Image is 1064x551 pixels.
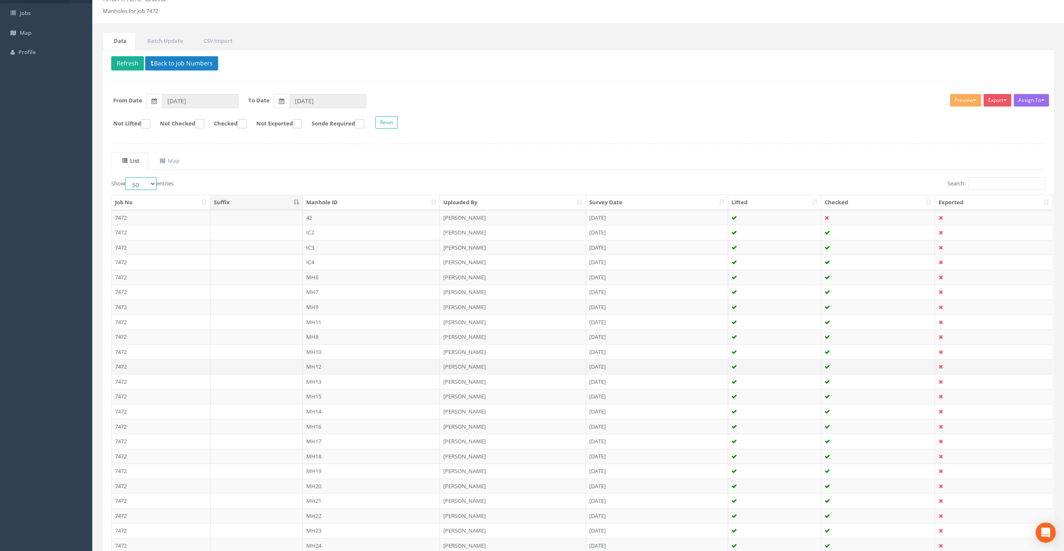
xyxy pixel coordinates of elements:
a: Data [103,32,135,49]
td: [PERSON_NAME] [440,449,586,464]
td: 7472 [112,404,211,419]
td: [PERSON_NAME] [440,374,586,389]
td: 7472 [112,523,211,538]
td: 7472 [112,434,211,449]
td: [DATE] [586,270,728,285]
td: MH8 [303,329,440,344]
td: [PERSON_NAME] [440,329,586,344]
th: Checked: activate to sort column ascending [821,195,935,210]
td: 7472 [112,463,211,478]
td: MH22 [303,508,440,523]
td: [PERSON_NAME] [440,478,586,494]
label: From Date [113,96,142,104]
td: [DATE] [586,508,728,523]
td: [DATE] [586,478,728,494]
a: CSV Import [193,32,241,49]
td: MH16 [303,419,440,434]
th: Uploaded By: activate to sort column ascending [440,195,586,210]
td: 7472 [112,270,211,285]
td: MH9 [303,299,440,314]
td: [PERSON_NAME] [440,314,586,330]
td: 7472 [112,329,211,344]
td: [DATE] [586,404,728,419]
td: [DATE] [586,240,728,255]
label: Sonde Required [303,119,364,128]
span: Map [20,29,31,36]
th: Job No: activate to sort column ascending [112,195,211,210]
td: MH23 [303,523,440,538]
td: IC3 [303,240,440,255]
th: Survey Date: activate to sort column ascending [586,195,728,210]
td: 7472 [112,314,211,330]
th: Suffix: activate to sort column descending [211,195,303,210]
td: 42 [303,210,440,225]
td: [DATE] [586,299,728,314]
td: 7472 [112,284,211,299]
td: 7472 [112,493,211,508]
td: [PERSON_NAME] [440,225,586,240]
td: [PERSON_NAME] [440,255,586,270]
button: Assign To [1014,94,1049,107]
td: 7472 [112,508,211,523]
uib-tab-heading: List [122,157,139,164]
td: [PERSON_NAME] [440,284,586,299]
td: 7472 [112,478,211,494]
td: MH6 [303,270,440,285]
td: MH17 [303,434,440,449]
td: [PERSON_NAME] [440,344,586,359]
label: Checked [206,119,247,128]
td: MH10 [303,344,440,359]
td: 7472 [112,225,211,240]
td: [PERSON_NAME] [440,508,586,523]
td: [DATE] [586,255,728,270]
td: MH11 [303,314,440,330]
td: [PERSON_NAME] [440,210,586,225]
td: IC4 [303,255,440,270]
td: 7472 [112,299,211,314]
label: Search: [947,177,1045,190]
td: 7472 [112,419,211,434]
button: Preview [950,94,981,107]
th: Exported: activate to sort column ascending [935,195,1052,210]
td: 7472 [112,344,211,359]
td: 7472 [112,210,211,225]
td: [DATE] [586,523,728,538]
td: 7472 [112,449,211,464]
td: MH14 [303,404,440,419]
label: Show entries [111,177,174,190]
td: [DATE] [586,344,728,359]
td: [DATE] [586,225,728,240]
td: [PERSON_NAME] [440,434,586,449]
a: Batch Update [136,32,192,49]
button: Refresh [111,56,144,70]
td: 7472 [112,389,211,404]
td: [DATE] [586,359,728,374]
td: [PERSON_NAME] [440,493,586,508]
td: [PERSON_NAME] [440,389,586,404]
td: [DATE] [586,284,728,299]
td: IC2 [303,225,440,240]
label: Not Checked [151,119,204,128]
span: Profile [18,48,36,56]
label: To Date [248,96,270,104]
td: [DATE] [586,493,728,508]
td: [DATE] [586,419,728,434]
th: Lifted: activate to sort column ascending [728,195,821,210]
button: Export [983,94,1011,107]
button: Back to Job Numbers [145,56,218,70]
td: [PERSON_NAME] [440,419,586,434]
td: [DATE] [586,374,728,389]
td: [PERSON_NAME] [440,240,586,255]
td: [PERSON_NAME] [440,463,586,478]
td: [DATE] [586,314,728,330]
th: Manhole ID: activate to sort column ascending [303,195,440,210]
td: 7472 [112,255,211,270]
td: MH21 [303,493,440,508]
td: [DATE] [586,389,728,404]
input: From Date [162,94,239,108]
td: MH19 [303,463,440,478]
td: [DATE] [586,329,728,344]
td: [PERSON_NAME] [440,404,586,419]
button: Reset [375,116,398,129]
label: Not Exported [248,119,302,128]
